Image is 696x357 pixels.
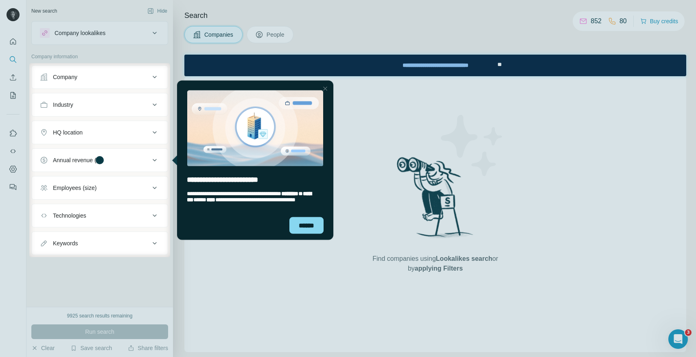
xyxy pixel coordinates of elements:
div: Keywords [53,239,78,247]
button: Company [32,67,168,87]
div: Annual revenue ($) [53,156,101,164]
iframe: Tooltip [170,79,335,242]
button: HQ location [32,123,168,142]
button: Annual revenue ($) [32,150,168,170]
div: Company [53,73,77,81]
div: Watch our October Product update [195,2,307,20]
div: Employees (size) [53,184,96,192]
button: Technologies [32,206,168,225]
button: Employees (size) [32,178,168,198]
button: Keywords [32,234,168,253]
div: Industry [53,101,73,109]
button: Industry [32,95,168,115]
div: Technologies [53,212,86,220]
div: HQ location [53,128,83,137]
